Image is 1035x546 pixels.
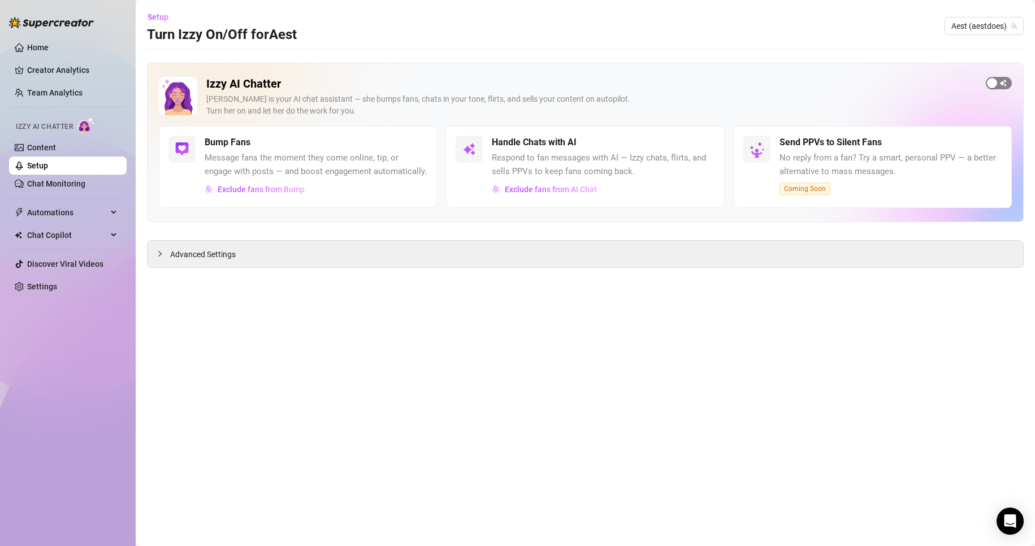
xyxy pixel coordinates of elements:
[492,180,597,198] button: Exclude fans from AI Chat
[780,183,830,195] span: Coming Soon
[780,136,882,149] h5: Send PPVs to Silent Fans
[750,142,768,160] img: silent-fans-ppv-o-N6Mmdf.svg
[27,226,107,244] span: Chat Copilot
[492,136,577,149] h5: Handle Chats with AI
[27,259,103,268] a: Discover Viral Videos
[205,180,305,198] button: Exclude fans from Bump
[206,77,977,91] h2: Izzy AI Chatter
[492,151,714,178] span: Respond to fan messages with AI — Izzy chats, flirts, and sells PPVs to keep fans coming back.
[205,185,213,193] img: svg%3e
[27,43,49,52] a: Home
[27,88,83,97] a: Team Analytics
[148,12,168,21] span: Setup
[15,231,22,239] img: Chat Copilot
[159,77,197,115] img: Izzy AI Chatter
[27,282,57,291] a: Settings
[9,17,94,28] img: logo-BBDzfeDw.svg
[27,179,85,188] a: Chat Monitoring
[951,18,1017,34] span: Aest (aestdoes)
[147,8,177,26] button: Setup
[170,248,236,261] span: Advanced Settings
[218,185,305,194] span: Exclude fans from Bump
[205,136,250,149] h5: Bump Fans
[462,142,476,156] img: svg%3e
[205,151,427,178] span: Message fans the moment they come online, tip, or engage with posts — and boost engagement automa...
[157,250,163,257] span: collapsed
[16,122,73,132] span: Izzy AI Chatter
[27,203,107,222] span: Automations
[206,93,977,117] div: [PERSON_NAME] is your AI chat assistant — she bumps fans, chats in your tone, flirts, and sells y...
[157,248,170,260] div: collapsed
[175,142,189,156] img: svg%3e
[77,117,95,133] img: AI Chatter
[997,508,1024,535] div: Open Intercom Messenger
[27,61,118,79] a: Creator Analytics
[27,161,48,170] a: Setup
[492,185,500,193] img: svg%3e
[1011,23,1017,29] span: team
[780,151,1002,178] span: No reply from a fan? Try a smart, personal PPV — a better alternative to mass messages.
[27,143,56,152] a: Content
[15,208,24,217] span: thunderbolt
[505,185,597,194] span: Exclude fans from AI Chat
[147,26,297,44] h3: Turn Izzy On/Off for Aest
